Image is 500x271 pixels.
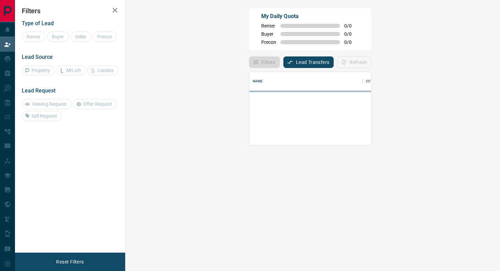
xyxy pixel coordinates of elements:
[344,23,359,29] span: 0 / 0
[52,256,88,268] button: Reset Filters
[22,87,55,94] span: Lead Request
[22,7,118,15] h2: Filters
[344,31,359,37] span: 0 / 0
[283,56,334,68] button: Lead Transfers
[253,72,263,91] div: Name
[22,54,53,60] span: Lead Source
[22,20,54,27] span: Type of Lead
[261,23,276,29] span: Renter
[261,39,276,45] span: Precon
[261,31,276,37] span: Buyer
[261,12,359,20] p: My Daily Quota
[344,39,359,45] span: 0 / 0
[249,72,363,91] div: Name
